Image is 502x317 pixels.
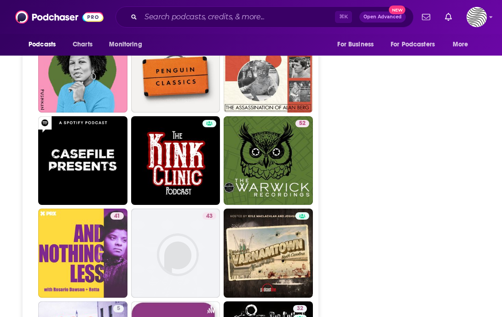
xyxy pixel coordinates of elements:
[29,38,56,51] span: Podcasts
[359,11,406,23] button: Open AdvancedNew
[467,7,487,27] button: Show profile menu
[109,38,142,51] span: Monitoring
[73,38,92,51] span: Charts
[224,23,313,113] a: 35
[22,36,68,53] button: open menu
[141,10,335,24] input: Search podcasts, credits, & more...
[202,212,216,220] a: 43
[115,6,414,28] div: Search podcasts, credits, & more...
[297,304,303,313] span: 32
[441,9,456,25] a: Show notifications dropdown
[113,305,124,312] a: 5
[114,212,120,221] span: 41
[67,36,98,53] a: Charts
[299,119,306,128] span: 52
[337,38,374,51] span: For Business
[103,36,154,53] button: open menu
[467,7,487,27] span: Logged in as OriginalStrategies
[446,36,480,53] button: open menu
[385,36,448,53] button: open menu
[117,304,120,313] span: 5
[131,209,220,298] a: 43
[295,120,309,127] a: 52
[331,36,385,53] button: open menu
[453,38,468,51] span: More
[335,11,352,23] span: ⌘ K
[15,8,104,26] img: Podchaser - Follow, Share and Rate Podcasts
[224,116,313,205] a: 52
[389,6,405,14] span: New
[364,15,402,19] span: Open Advanced
[131,23,220,113] a: 54
[110,212,124,220] a: 41
[293,305,307,312] a: 32
[467,7,487,27] img: User Profile
[418,9,434,25] a: Show notifications dropdown
[391,38,435,51] span: For Podcasters
[206,212,213,221] span: 43
[38,209,127,298] a: 41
